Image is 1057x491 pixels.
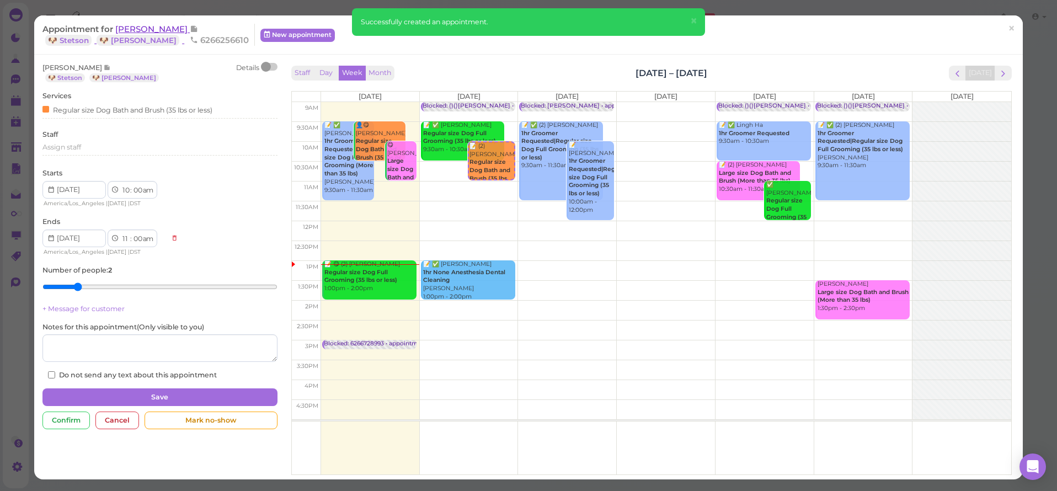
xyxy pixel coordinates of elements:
[423,121,504,154] div: 📝 ✅ [PERSON_NAME] 9:30am - 10:30am
[42,143,81,151] span: Assign staff
[995,66,1012,81] button: next
[304,184,318,191] span: 11am
[42,199,166,209] div: | |
[42,217,60,227] label: Ends
[817,102,948,110] div: Blocked: ()()[PERSON_NAME] • appointment
[42,388,277,406] button: Save
[42,104,212,115] div: Regular size Dog Bath and Brush (35 lbs or less)
[42,24,255,46] div: Appointment for
[949,66,966,81] button: prev
[89,73,159,82] a: 🐶 [PERSON_NAME]
[569,157,626,197] b: 1hr Groomer Requested|Regular size Dog Full Grooming (35 lbs or less)
[42,130,58,140] label: Staff
[387,157,414,213] b: Large size Dog Bath and Brush (More than 35 lbs)
[298,283,318,290] span: 1:30pm
[108,248,126,255] span: [DATE]
[324,137,375,177] b: 1hr Groomer Requested|Large size Dog Full Grooming (More than 35 lbs)
[297,323,318,330] span: 2:30pm
[297,124,318,131] span: 9:30am
[260,29,335,42] a: New appointment
[1008,21,1015,36] span: ×
[324,121,374,194] div: 📝 ✅ [PERSON_NAME] [PERSON_NAME] 9:30am - 11:30am
[48,371,55,378] input: Do not send any text about this appointment
[42,168,62,178] label: Starts
[817,121,910,170] div: 📝 ✅ (2) [PERSON_NAME] [PERSON_NAME] 9:30am - 11:30am
[44,248,104,255] span: America/Los_Angeles
[719,169,791,185] b: Large size Dog Bath and Brush (More than 35 lbs)
[130,248,141,255] span: DST
[306,263,318,270] span: 1pm
[291,66,313,81] button: Staff
[423,260,515,301] div: 📝 ✅ [PERSON_NAME] [PERSON_NAME] 1:00pm - 2:00pm
[469,158,510,190] b: Regular size Dog Bath and Brush (35 lbs or less)
[190,24,198,34] span: Note
[1019,453,1046,480] div: Open Intercom Messenger
[42,247,166,257] div: | |
[303,223,318,231] span: 12pm
[305,343,318,350] span: 3pm
[97,35,179,46] a: 🐶 [PERSON_NAME]
[654,92,677,100] span: [DATE]
[852,92,875,100] span: [DATE]
[753,92,776,100] span: [DATE]
[423,102,553,110] div: Blocked: ()()[PERSON_NAME] • appointment
[236,63,259,83] div: Details
[190,35,249,45] span: 6266256610
[818,130,903,153] b: 1hr Groomer Requested|Regular size Dog Full Grooming (35 lbs or less)
[423,269,505,284] b: 1hr None Anesthesia Dental Cleaning
[356,137,401,169] b: Regular size Dog Bath and Brush (35 lbs or less)
[305,104,318,111] span: 9am
[521,121,602,170] div: 📝 ✅ (2) [PERSON_NAME] 9:30am - 11:30am
[313,66,339,81] button: Day
[297,362,318,370] span: 3:30pm
[568,141,614,214] div: 📝 [PERSON_NAME] 10:00am - 12:00pm
[42,412,90,429] div: Confirm
[305,303,318,310] span: 2pm
[42,24,198,45] a: [PERSON_NAME] 🐶 Stetson 🐶 [PERSON_NAME]
[130,200,141,207] span: DST
[324,260,417,293] div: 📝 😋 (2) [PERSON_NAME] 1:00pm - 2:00pm
[324,269,397,284] b: Regular size Dog Full Grooming (35 lbs or less)
[324,340,427,348] div: Blocked: 6266728993 • appointment
[556,92,579,100] span: [DATE]
[818,289,909,304] b: Large size Dog Bath and Brush (More than 35 lbs)
[296,402,318,409] span: 4:30pm
[42,63,104,72] span: [PERSON_NAME]
[684,8,704,34] button: Close
[1001,16,1022,42] a: ×
[718,102,849,110] div: Blocked: ()()[PERSON_NAME] • appointment
[108,200,126,207] span: [DATE]
[115,24,190,34] span: [PERSON_NAME]
[145,412,277,429] div: Mark no-show
[302,144,318,151] span: 10am
[42,91,71,101] label: Services
[817,280,910,313] div: [PERSON_NAME] 1:30pm - 2:30pm
[521,102,643,110] div: Blocked: [PERSON_NAME] • appointment
[387,141,417,231] div: 😋 [PERSON_NAME] 10:00am - 11:00am
[108,266,112,274] b: 2
[718,161,800,194] div: 📝 (2) [PERSON_NAME] 10:30am - 11:30am
[294,164,318,171] span: 10:30am
[355,121,405,186] div: 👤😋 [PERSON_NAME] 9:30am - 10:30am
[359,92,382,100] span: [DATE]
[45,73,85,82] a: 🐶 Stetson
[104,63,111,72] span: Note
[719,130,789,137] b: 1hr Groomer Requested
[965,66,995,81] button: [DATE]
[690,13,697,29] span: ×
[305,382,318,389] span: 4pm
[48,370,217,380] label: Do not send any text about this appointment
[423,130,496,145] b: Regular size Dog Full Grooming (35 lbs or less)
[457,92,481,100] span: [DATE]
[295,243,318,250] span: 12:30pm
[296,204,318,211] span: 11:30am
[45,35,92,46] a: 🐶 Stetson
[95,412,139,429] div: Cancel
[766,197,807,228] b: Regular size Dog Full Grooming (35 lbs or less)
[44,200,104,207] span: America/Los_Angeles
[42,322,204,332] label: Notes for this appointment ( Only visible to you )
[365,66,394,81] button: Month
[521,130,599,161] b: 1hr Groomer Requested|Regular size Dog Full Grooming (35 lbs or less)
[766,181,812,246] div: ✅ [PERSON_NAME] 11:00am - 12:00pm
[636,67,707,79] h2: [DATE] – [DATE]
